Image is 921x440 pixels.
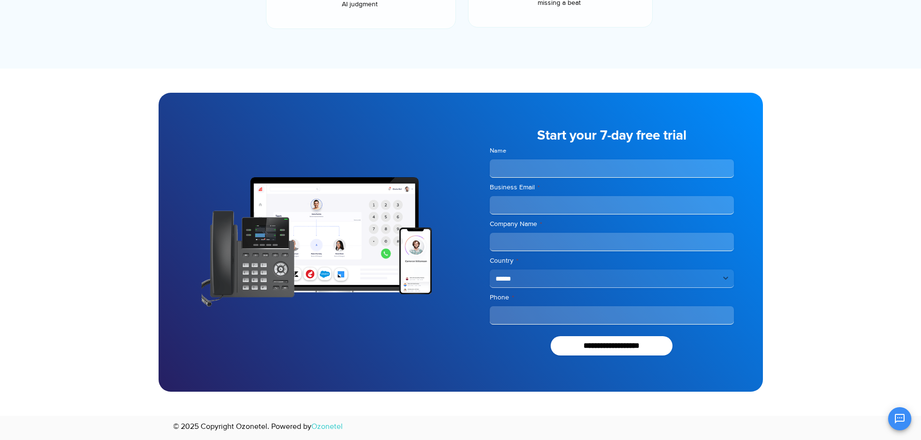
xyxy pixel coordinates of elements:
h5: Start your 7-day free trial [490,129,734,142]
p: © 2025 Copyright Ozonetel. Powered by [173,421,587,432]
label: Phone [490,293,734,302]
label: Company Name [490,219,734,229]
label: Country [490,256,734,266]
button: Open chat [888,407,911,430]
a: Ozonetel [311,421,343,432]
label: Business Email [490,183,734,192]
label: Name [490,146,734,156]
